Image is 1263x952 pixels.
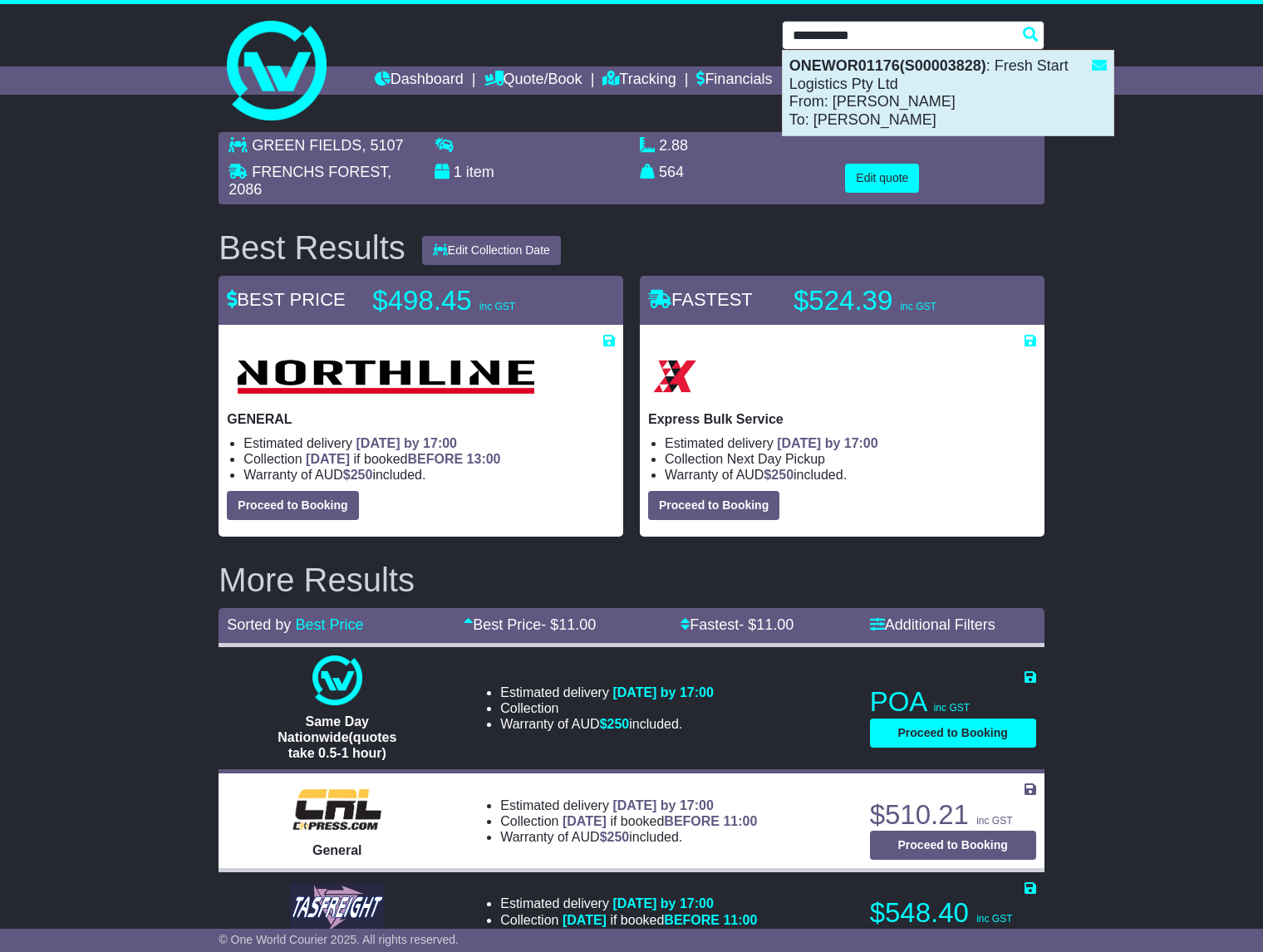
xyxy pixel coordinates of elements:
[612,685,714,699] span: [DATE] by 17:00
[607,717,630,731] span: 250
[243,435,615,451] li: Estimated delivery
[870,719,1036,748] button: Proceed to Booking
[227,616,291,633] span: Sorted by
[407,452,463,466] span: BEFORE
[454,164,462,180] span: 1
[756,616,794,633] span: 11.00
[723,913,757,927] span: 11:00
[783,51,1113,135] div: : Fresh Start Logistics Pty Ltd From: [PERSON_NAME] To: [PERSON_NAME]
[295,616,363,633] a: Best Price
[563,913,607,927] span: [DATE]
[278,714,396,760] span: Same Day Nationwide(quotes take 0.5-1 hour)
[558,616,596,633] span: 11.00
[976,913,1012,925] span: inc GST
[500,797,757,813] li: Estimated delivery
[664,913,720,927] span: BEFORE
[219,562,1044,598] h2: More Results
[467,452,501,466] span: 13:00
[600,717,630,731] span: $
[648,411,1036,427] p: Express Bulk Service
[312,843,362,857] span: General
[727,452,825,466] span: Next Day Pickup
[500,685,714,700] li: Estimated delivery
[612,896,714,910] span: [DATE] by 17:00
[845,164,919,193] button: Edit quote
[794,284,1001,317] p: $524.39
[612,798,714,812] span: [DATE] by 17:00
[227,289,345,310] span: BEST PRICE
[210,229,414,266] div: Best Results
[771,468,794,482] span: 250
[219,933,459,946] span: © One World Courier 2025. All rights reserved.
[789,57,986,74] strong: ONEWOR01176(S00003828)
[777,436,878,450] span: [DATE] by 17:00
[500,896,757,911] li: Estimated delivery
[696,66,772,95] a: Financials
[870,896,1036,930] p: $548.40
[227,411,615,427] p: GENERAL
[659,137,688,154] span: 2.88
[290,883,385,933] img: Tasfreight: General
[665,435,1036,451] li: Estimated delivery
[681,616,794,633] a: Fastest- $11.00
[870,831,1036,860] button: Proceed to Booking
[227,491,358,520] button: Proceed to Booking
[665,451,1036,467] li: Collection
[541,616,596,633] span: - $
[607,830,630,844] span: 250
[723,814,757,828] span: 11:00
[563,814,757,828] span: if booked
[243,467,615,483] li: Warranty of AUD included.
[648,491,779,520] button: Proceed to Booking
[900,301,936,312] span: inc GST
[306,452,500,466] span: if booked
[306,452,350,466] span: [DATE]
[243,451,615,467] li: Collection
[665,467,1036,483] li: Warranty of AUD included.
[500,829,757,845] li: Warranty of AUD included.
[356,436,458,450] span: [DATE] by 17:00
[283,784,391,834] img: CRL: General
[563,913,757,927] span: if booked
[500,928,757,944] li: Warranty of AUD included.
[252,164,387,180] span: FRENCHS FOREST
[600,830,630,844] span: $
[764,468,794,482] span: $
[648,289,753,310] span: FASTEST
[479,301,515,312] span: inc GST
[563,814,607,828] span: [DATE]
[252,137,361,154] span: GREEN FIELDS
[602,66,676,95] a: Tracking
[870,798,1036,832] p: $510.21
[227,350,543,403] img: Northline Distribution: GENERAL
[500,912,757,928] li: Collection
[343,468,373,482] span: $
[372,284,580,317] p: $498.45
[934,702,970,714] span: inc GST
[229,164,391,199] span: , 2086
[375,66,464,95] a: Dashboard
[484,66,582,95] a: Quote/Book
[500,700,714,716] li: Collection
[664,814,720,828] span: BEFORE
[466,164,494,180] span: item
[976,815,1012,827] span: inc GST
[500,813,757,829] li: Collection
[361,137,403,154] span: , 5107
[422,236,561,265] button: Edit Collection Date
[870,616,995,633] a: Additional Filters
[870,685,1036,719] p: POA
[312,655,362,705] img: One World Courier: Same Day Nationwide(quotes take 0.5-1 hour)
[464,616,596,633] a: Best Price- $11.00
[351,468,373,482] span: 250
[648,350,701,403] img: Border Express: Express Bulk Service
[659,164,684,180] span: 564
[500,716,714,732] li: Warranty of AUD included.
[739,616,794,633] span: - $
